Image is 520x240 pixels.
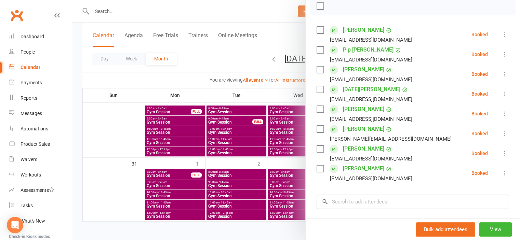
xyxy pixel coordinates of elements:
[343,104,384,115] a: [PERSON_NAME]
[330,75,412,84] div: [EMAIL_ADDRESS][DOMAIN_NAME]
[8,7,25,24] a: Clubworx
[9,60,72,75] a: Calendar
[471,171,488,175] div: Booked
[21,80,42,85] div: Payments
[21,111,42,116] div: Messages
[21,203,33,208] div: Tasks
[21,34,44,39] div: Dashboard
[7,217,23,233] div: Open Intercom Messenger
[9,198,72,213] a: Tasks
[471,52,488,57] div: Booked
[21,126,48,131] div: Automations
[330,115,412,124] div: [EMAIL_ADDRESS][DOMAIN_NAME]
[343,64,384,75] a: [PERSON_NAME]
[9,121,72,137] a: Automations
[479,222,512,237] button: View
[343,143,384,154] a: [PERSON_NAME]
[9,29,72,44] a: Dashboard
[330,95,412,104] div: [EMAIL_ADDRESS][DOMAIN_NAME]
[9,44,72,60] a: People
[317,195,509,209] input: Search to add attendees
[9,167,72,183] a: Workouts
[21,95,37,101] div: Reports
[21,187,54,193] div: Assessments
[343,84,400,95] a: [DATE][PERSON_NAME]
[9,183,72,198] a: Assessments
[9,213,72,229] a: What's New
[9,106,72,121] a: Messages
[330,135,452,143] div: [PERSON_NAME][EMAIL_ADDRESS][DOMAIN_NAME]
[471,91,488,96] div: Booked
[343,25,384,36] a: [PERSON_NAME]
[471,151,488,156] div: Booked
[9,90,72,106] a: Reports
[21,218,45,224] div: What's New
[471,131,488,136] div: Booked
[330,154,412,163] div: [EMAIL_ADDRESS][DOMAIN_NAME]
[343,44,394,55] a: Pip [PERSON_NAME]
[21,141,50,147] div: Product Sales
[330,55,412,64] div: [EMAIL_ADDRESS][DOMAIN_NAME]
[471,111,488,116] div: Booked
[471,72,488,76] div: Booked
[330,36,412,44] div: [EMAIL_ADDRESS][DOMAIN_NAME]
[21,157,37,162] div: Waivers
[9,137,72,152] a: Product Sales
[343,124,384,135] a: [PERSON_NAME]
[471,32,488,37] div: Booked
[416,222,475,237] button: Bulk add attendees
[21,172,41,178] div: Workouts
[343,163,384,174] a: [PERSON_NAME]
[9,152,72,167] a: Waivers
[21,49,35,55] div: People
[330,174,412,183] div: [EMAIL_ADDRESS][DOMAIN_NAME]
[9,75,72,90] a: Payments
[21,65,40,70] div: Calendar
